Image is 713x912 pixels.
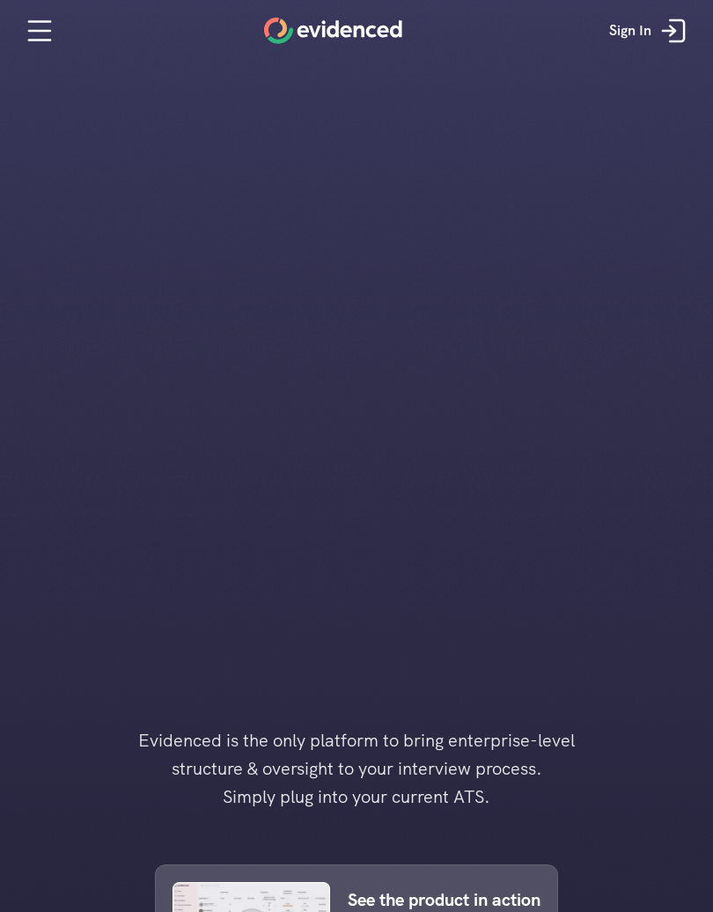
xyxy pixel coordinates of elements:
[110,726,603,811] h4: Evidenced is the only platform to bring enterprise-level structure & oversight to your interview ...
[256,188,457,239] h1: Run interviews you can rely on.
[596,4,704,57] a: Sign In
[609,19,651,42] p: Sign In
[264,18,402,44] a: Home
